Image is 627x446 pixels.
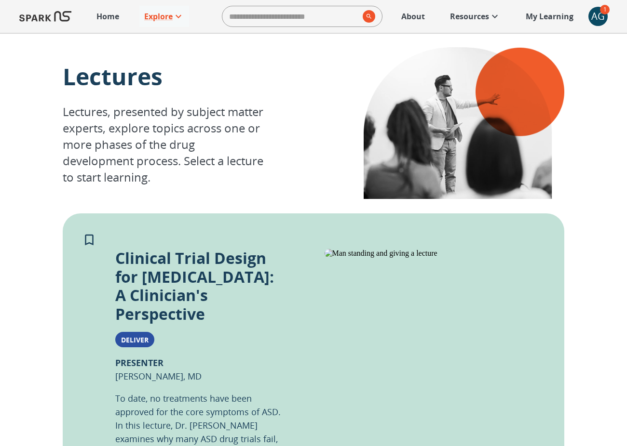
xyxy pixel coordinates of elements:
img: Man standing and giving a lecture [325,249,534,258]
p: Clinical Trial Design for [MEDICAL_DATA]: A Clinician's Perspective [115,249,283,323]
svg: Add to My Learning [82,233,96,247]
a: Home [92,6,124,27]
button: account of current user [588,7,608,26]
a: About [396,6,430,27]
p: Resources [450,11,489,22]
a: Explore [139,6,189,27]
p: About [401,11,425,22]
p: My Learning [526,11,573,22]
b: PRESENTER [115,357,164,368]
p: [PERSON_NAME], MD [115,356,202,383]
p: Explore [144,11,173,22]
img: Logo of SPARK at Stanford [19,5,71,28]
a: Resources [445,6,505,27]
span: Deliver [115,335,154,344]
p: Lectures [63,61,263,92]
a: My Learning [521,6,579,27]
span: 1 [600,5,610,14]
button: search [359,6,375,26]
p: Home [96,11,119,22]
div: AG [588,7,608,26]
p: Lectures, presented by subject matter experts, explore topics across one or more phases of the dr... [63,104,263,185]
